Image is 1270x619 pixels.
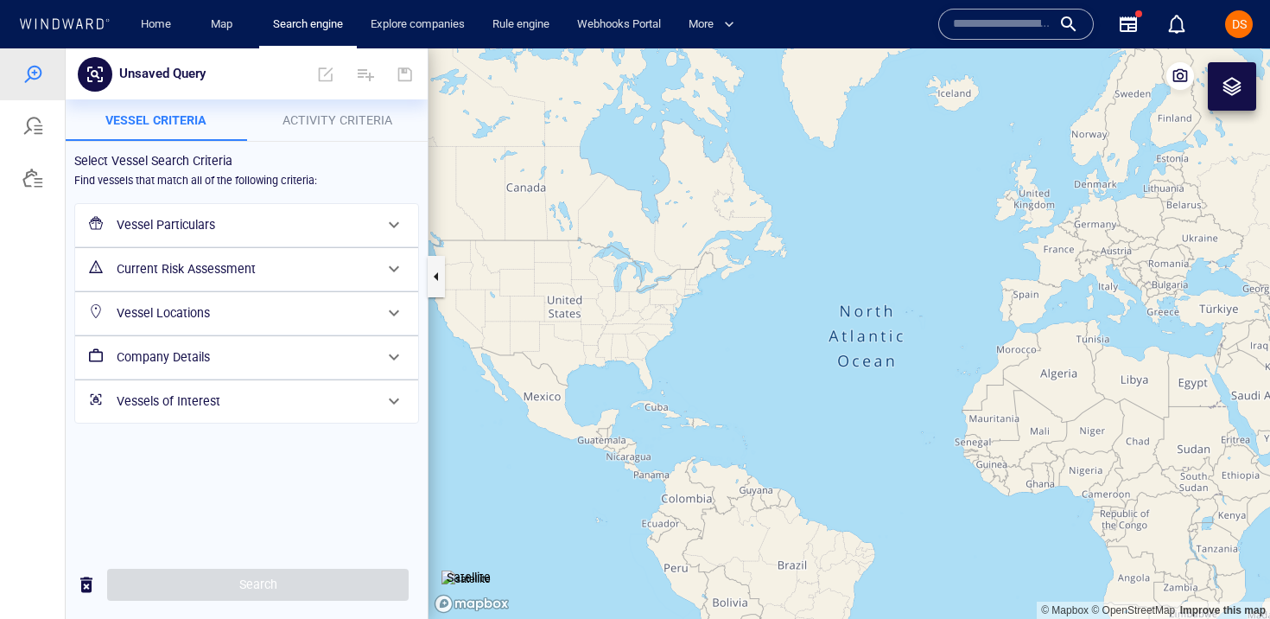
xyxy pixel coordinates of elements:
[570,10,668,40] a: Webhooks Portal
[134,10,178,40] a: Home
[266,10,350,40] a: Search engine
[112,10,213,42] button: Unsaved Query
[119,15,206,37] p: Unsaved Query
[75,156,418,198] div: Vessel Particulars
[117,342,373,364] h6: Vessels of Interest
[1041,556,1089,568] a: Mapbox
[75,288,418,330] div: Company Details
[128,10,183,40] button: Home
[75,244,418,286] div: Vessel Locations
[117,166,373,188] h6: Vessel Particulars
[682,10,749,40] button: More
[1222,7,1256,41] button: DS
[447,519,491,539] p: Satellite
[689,15,734,35] span: More
[441,522,491,539] img: satellite
[105,65,206,79] span: Vessel criteria
[486,10,556,40] a: Rule engine
[117,210,373,232] h6: Current Risk Assessment
[1232,17,1247,31] span: DS
[364,10,472,40] a: Explore companies
[1197,541,1257,606] iframe: Chat
[434,546,510,565] a: Mapbox logo
[1180,556,1266,568] a: Map feedback
[117,254,373,276] h6: Vessel Locations
[204,10,245,40] a: Map
[117,298,373,320] h6: Company Details
[74,124,317,141] h6: Find vessels that match all of the following criteria:
[75,200,418,242] div: Current Risk Assessment
[283,65,392,79] span: Activity Criteria
[74,102,419,124] h6: Select Vessel Search Criteria
[197,10,252,40] button: Map
[1091,556,1175,568] a: OpenStreetMap
[1166,14,1187,35] div: Notification center
[75,332,418,374] div: Vessels of Interest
